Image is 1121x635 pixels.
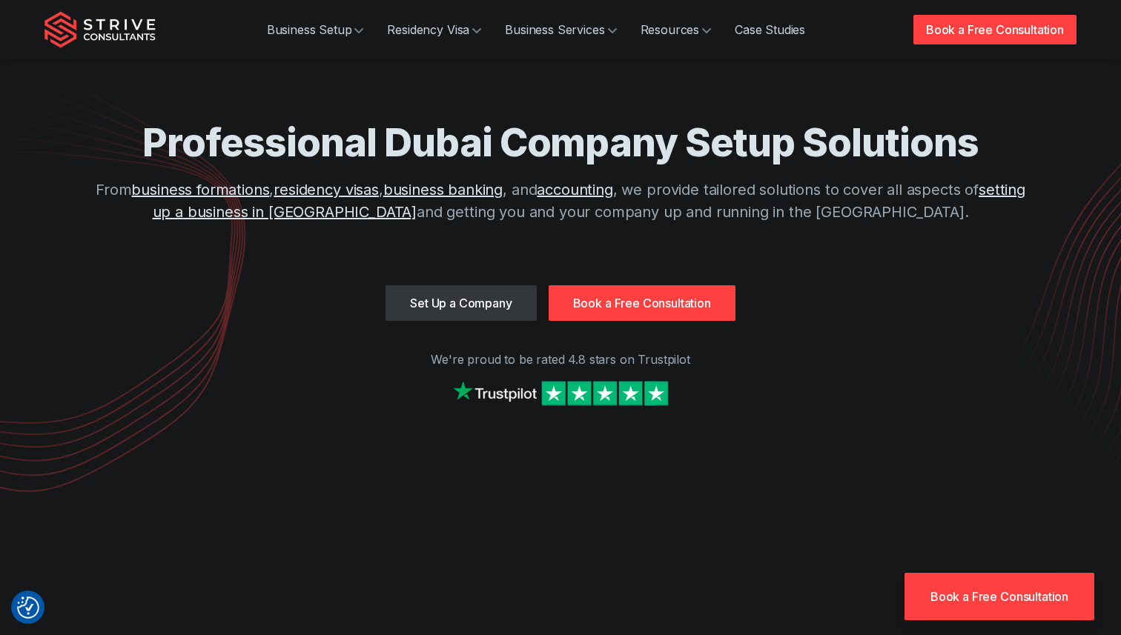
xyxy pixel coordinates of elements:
a: Case Studies [723,15,817,44]
a: Business Setup [255,15,376,44]
a: accounting [537,181,612,199]
img: Strive on Trustpilot [449,377,672,409]
a: Book a Free Consultation [913,15,1077,44]
a: residency visas [274,181,379,199]
a: Book a Free Consultation [549,285,735,321]
a: business formations [131,181,269,199]
a: Set Up a Company [386,285,536,321]
a: business banking [383,181,503,199]
img: Strive Consultants [44,11,156,48]
a: Book a Free Consultation [905,573,1094,620]
p: We're proud to be rated 4.8 stars on Trustpilot [44,350,1077,368]
a: Residency Visa [375,15,493,44]
img: Revisit consent button [17,596,39,619]
p: From , , , and , we provide tailored solutions to cover all aspects of and getting you and your c... [86,179,1035,223]
a: Resources [629,15,724,44]
h1: Professional Dubai Company Setup Solutions [86,119,1035,167]
a: Business Services [493,15,628,44]
button: Consent Preferences [17,596,39,619]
